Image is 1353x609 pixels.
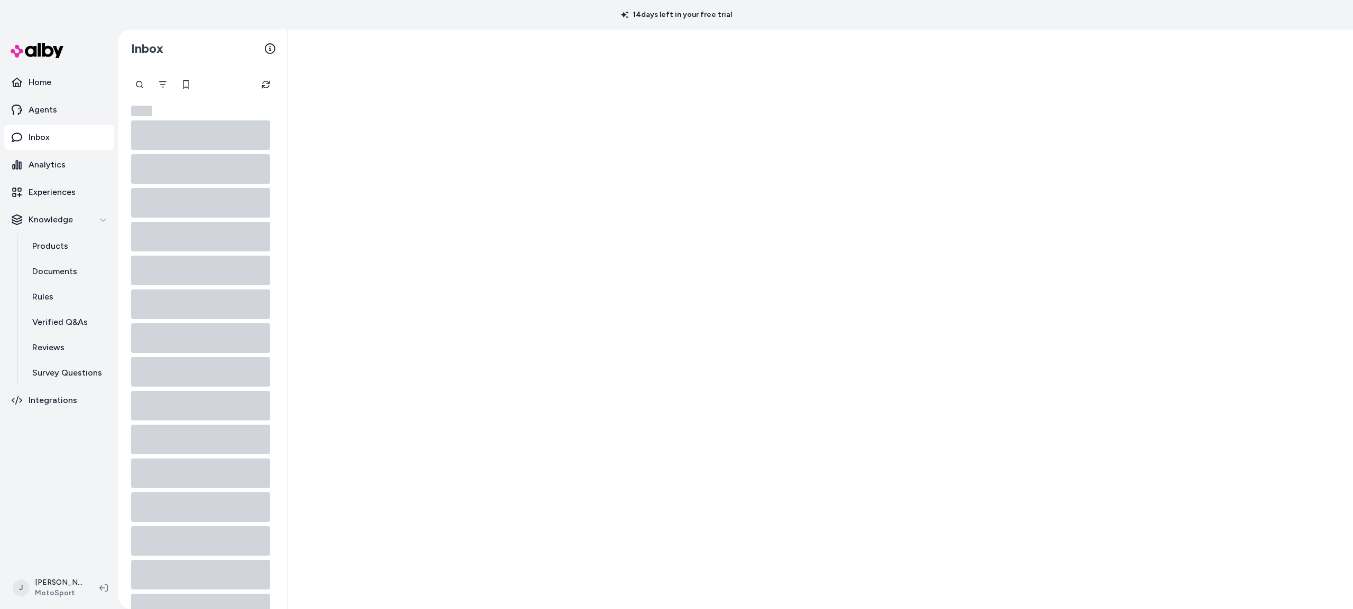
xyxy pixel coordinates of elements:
[32,367,102,379] p: Survey Questions
[22,335,114,360] a: Reviews
[4,207,114,232] button: Knowledge
[255,74,276,95] button: Refresh
[32,341,64,354] p: Reviews
[35,588,82,598] span: MotoSport
[29,158,66,171] p: Analytics
[32,316,88,329] p: Verified Q&As
[11,43,63,58] img: alby Logo
[29,394,77,407] p: Integrations
[32,291,53,303] p: Rules
[29,213,73,226] p: Knowledge
[22,233,114,259] a: Products
[32,240,68,252] p: Products
[29,186,76,199] p: Experiences
[29,131,50,144] p: Inbox
[4,97,114,123] a: Agents
[152,74,173,95] button: Filter
[4,180,114,205] a: Experiences
[29,104,57,116] p: Agents
[13,579,30,596] span: J
[615,10,738,20] p: 14 days left in your free trial
[29,76,51,89] p: Home
[6,571,91,605] button: J[PERSON_NAME]MotoSport
[35,577,82,588] p: [PERSON_NAME]
[4,388,114,413] a: Integrations
[22,310,114,335] a: Verified Q&As
[22,259,114,284] a: Documents
[4,125,114,150] a: Inbox
[131,41,163,57] h2: Inbox
[4,152,114,177] a: Analytics
[22,360,114,386] a: Survey Questions
[22,284,114,310] a: Rules
[32,265,77,278] p: Documents
[4,70,114,95] a: Home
